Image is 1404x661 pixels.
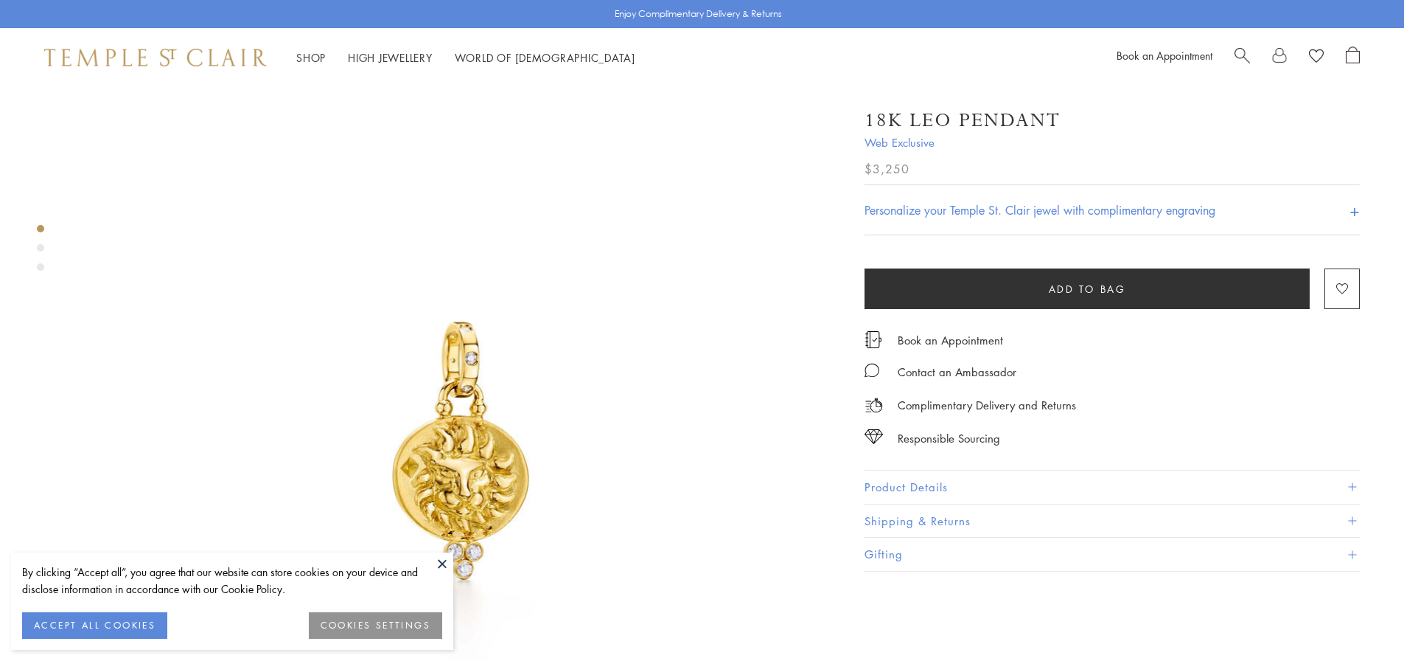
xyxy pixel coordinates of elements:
a: Book an Appointment [898,332,1003,348]
a: Search [1234,46,1250,69]
a: View Wishlist [1309,46,1324,69]
div: Contact an Ambassador [898,363,1016,381]
div: Product gallery navigation [37,221,44,283]
a: World of [DEMOGRAPHIC_DATA]World of [DEMOGRAPHIC_DATA] [455,50,635,65]
h4: + [1349,196,1360,224]
span: Web Exclusive [865,134,1360,152]
img: icon_sourcing.svg [865,429,883,444]
img: icon_delivery.svg [865,396,883,415]
div: Responsible Sourcing [898,429,1000,448]
a: ShopShop [296,50,326,65]
h4: Personalize your Temple St. Clair jewel with complimentary engraving [865,201,1215,219]
img: Temple St. Clair [44,49,267,66]
img: MessageIcon-01_2.svg [865,363,879,378]
button: Shipping & Returns [865,505,1360,538]
span: Add to bag [1049,281,1126,297]
button: Add to bag [865,269,1310,309]
button: COOKIES SETTINGS [309,612,442,639]
h1: 18K Leo Pendant [865,108,1061,134]
div: By clicking “Accept all”, you agree that our website can store cookies on your device and disclos... [22,564,442,598]
span: $3,250 [865,159,909,179]
p: Enjoy Complimentary Delivery & Returns [615,7,782,21]
a: Open Shopping Bag [1346,46,1360,69]
a: Book an Appointment [1117,48,1212,63]
button: ACCEPT ALL COOKIES [22,612,167,639]
button: Gifting [865,538,1360,571]
img: icon_appointment.svg [865,331,882,348]
p: Complimentary Delivery and Returns [898,396,1076,415]
nav: Main navigation [296,49,635,67]
a: High JewelleryHigh Jewellery [348,50,433,65]
button: Product Details [865,471,1360,504]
